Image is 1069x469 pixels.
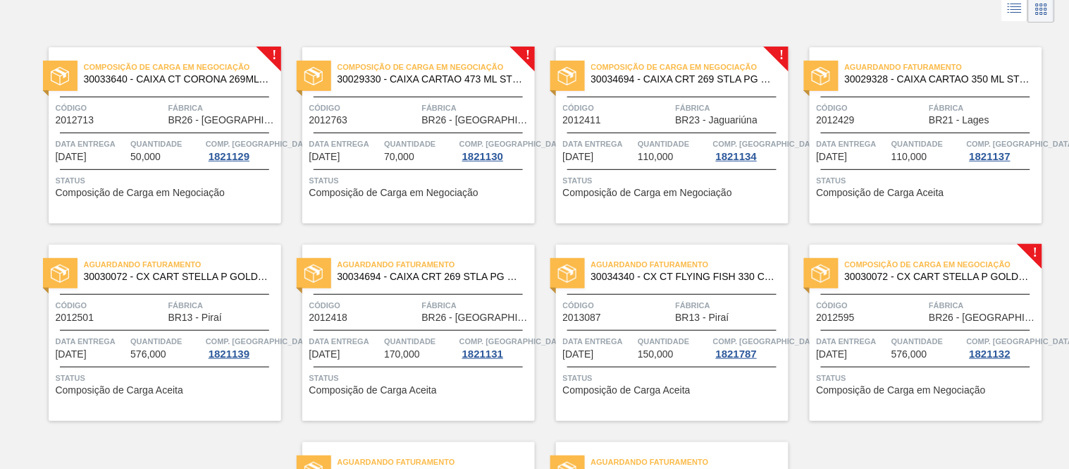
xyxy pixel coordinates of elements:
[338,257,535,272] span: Aguardando Faturamento
[384,334,456,348] span: Quantidade
[206,137,315,151] span: Comp. Carga
[563,137,635,151] span: Data entrega
[56,137,128,151] span: Data entrega
[638,334,710,348] span: Quantidade
[338,60,535,74] span: Composição de Carga em Negociação
[459,151,506,162] div: 1821130
[676,298,785,312] span: Fábrica
[384,349,420,360] span: 170,000
[535,245,789,421] a: statusAguardando Faturamento30034340 - CX CT FLYING FISH 330 C6 VERDECódigo2013087FábricaBR13 - P...
[281,47,535,224] a: !statusComposição de Carga em Negociação30029330 - CAIXA CARTAO 473 ML STELLA PURE GOLD C12Código...
[789,245,1042,421] a: !statusComposição de Carga em Negociação30030072 - CX CART STELLA P GOLD 330ML C6 298 NIV23Código...
[168,115,278,126] span: BR26 - Uberlândia
[309,349,340,360] span: 21/09/2025
[812,67,830,85] img: status
[817,312,855,323] span: 2012595
[789,47,1042,224] a: statusAguardando Faturamento30029328 - CAIXA CARTAO 350 ML STELLA PURE GOLD C08Código2012429Fábri...
[56,334,128,348] span: Data entrega
[384,137,456,151] span: Quantidade
[309,188,478,198] span: Composição de Carga em Negociação
[206,151,252,162] div: 1821129
[56,115,94,126] span: 2012713
[309,312,348,323] span: 2012418
[558,264,576,283] img: status
[929,115,990,126] span: BR21 - Lages
[422,101,531,115] span: Fábrica
[56,371,278,385] span: Status
[713,151,760,162] div: 1821134
[891,334,963,348] span: Quantidade
[459,137,569,151] span: Comp. Carga
[563,152,594,162] span: 20/09/2025
[817,371,1039,385] span: Status
[563,312,602,323] span: 2013087
[591,74,777,85] span: 30034694 - CAIXA CRT 269 STLA PG C08 278GR
[130,152,161,162] span: 50,000
[56,385,183,396] span: Composição de Carga Aceita
[817,334,889,348] span: Data entrega
[563,371,785,385] span: Status
[304,67,323,85] img: status
[422,298,531,312] span: Fábrica
[563,188,732,198] span: Composição de Carga em Negociação
[309,385,437,396] span: Composição de Carga Aceita
[817,152,848,162] span: 21/09/2025
[168,312,222,323] span: BR13 - Piraí
[535,47,789,224] a: !statusComposição de Carga em Negociação30034694 - CAIXA CRT 269 STLA PG C08 278GRCódigo2012411Fá...
[304,264,323,283] img: status
[713,137,785,162] a: Comp. [GEOGRAPHIC_DATA]1821134
[817,137,889,151] span: Data entrega
[56,188,225,198] span: Composição de Carga em Negociação
[638,137,710,151] span: Quantidade
[812,264,830,283] img: status
[130,349,166,360] span: 576,000
[51,67,69,85] img: status
[929,101,1039,115] span: Fábrica
[638,152,674,162] span: 110,000
[817,349,848,360] span: 29/09/2025
[563,173,785,188] span: Status
[817,298,926,312] span: Código
[309,173,531,188] span: Status
[459,334,569,348] span: Comp. Carga
[206,348,252,360] div: 1821139
[130,334,202,348] span: Quantidade
[967,151,1013,162] div: 1821137
[130,137,202,151] span: Quantidade
[281,245,535,421] a: statusAguardando Faturamento30034694 - CAIXA CRT 269 STLA PG C08 278GRCódigo2012418FábricaBR26 - ...
[459,334,531,360] a: Comp. [GEOGRAPHIC_DATA]1821131
[309,298,419,312] span: Código
[817,115,855,126] span: 2012429
[168,101,278,115] span: Fábrica
[845,74,1031,85] span: 30029328 - CAIXA CARTAO 350 ML STELLA PURE GOLD C08
[563,298,672,312] span: Código
[338,74,524,85] span: 30029330 - CAIXA CARTAO 473 ML STELLA PURE GOLD C12
[817,173,1039,188] span: Status
[817,385,986,396] span: Composição de Carga em Negociação
[459,348,506,360] div: 1821131
[422,115,531,126] span: BR26 - Uberlândia
[558,67,576,85] img: status
[563,115,602,126] span: 2012411
[338,272,524,282] span: 30034694 - CAIXA CRT 269 STLA PG C08 278GR
[591,60,789,74] span: Composição de Carga em Negociação
[338,455,535,469] span: Aguardando Faturamento
[676,312,729,323] span: BR13 - Piraí
[84,74,270,85] span: 30033640 - CAIXA CT CORONA 269ML SLEEK C8 NIV24
[929,298,1039,312] span: Fábrica
[84,257,281,272] span: Aguardando Faturamento
[591,272,777,282] span: 30034340 - CX CT FLYING FISH 330 C6 VERDE
[56,101,165,115] span: Código
[967,348,1013,360] div: 1821132
[27,245,281,421] a: statusAguardando Faturamento30030072 - CX CART STELLA P GOLD 330ML C6 298 NIV23Código2012501Fábri...
[459,137,531,162] a: Comp. [GEOGRAPHIC_DATA]1821130
[56,173,278,188] span: Status
[56,152,87,162] span: 19/09/2025
[713,334,785,360] a: Comp. [GEOGRAPHIC_DATA]1821787
[891,137,963,151] span: Quantidade
[206,334,278,360] a: Comp. [GEOGRAPHIC_DATA]1821139
[206,137,278,162] a: Comp. [GEOGRAPHIC_DATA]1821129
[563,334,635,348] span: Data entrega
[84,60,281,74] span: Composição de Carga em Negociação
[309,115,348,126] span: 2012763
